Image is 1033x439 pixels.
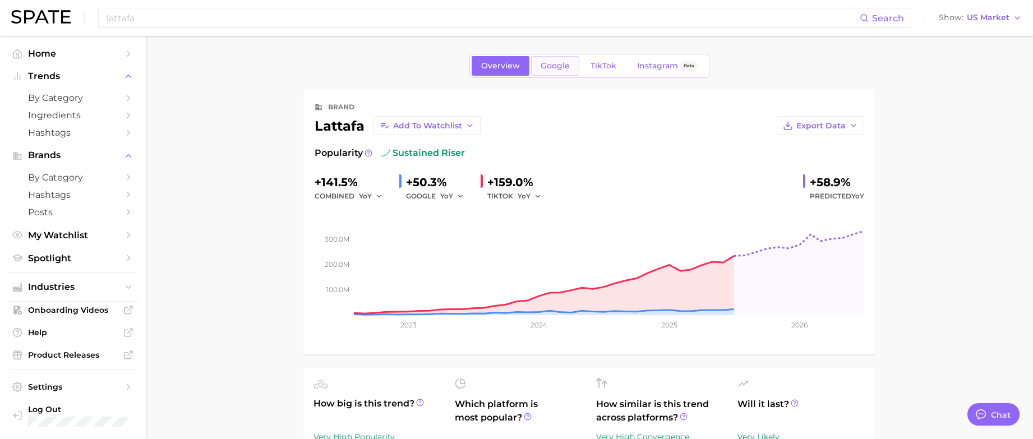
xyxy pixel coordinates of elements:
[373,116,481,135] button: Add to Watchlist
[777,116,864,135] button: Export Data
[28,253,118,264] span: Spotlight
[28,305,118,315] span: Onboarding Videos
[684,61,694,71] span: Beta
[406,190,472,203] div: GOOGLE
[28,230,118,241] span: My Watchlist
[381,149,390,158] img: sustained riser
[328,100,354,114] div: brand
[487,173,549,191] div: +159.0%
[28,150,118,160] span: Brands
[315,173,390,191] div: +141.5%
[596,398,724,424] span: How similar is this trend across platforms?
[531,321,547,329] tspan: 2024
[9,324,137,341] a: Help
[9,169,137,186] a: by Category
[9,401,137,430] a: Log out. Currently logged in with e-mail jenine.guerriero@givaudan.com.
[936,11,1025,25] button: ShowUS Market
[381,146,465,160] span: sustained riser
[939,15,963,21] span: Show
[810,173,864,191] div: +58.9%
[872,13,904,24] span: Search
[637,61,678,71] span: Instagram
[315,190,390,203] div: combined
[406,173,472,191] div: +50.3%
[28,48,118,59] span: Home
[851,192,864,200] span: YoY
[315,116,481,135] div: lattafa
[737,398,865,424] span: Will it last?
[28,110,118,121] span: Ingredients
[791,321,808,329] tspan: 2026
[28,327,118,338] span: Help
[28,190,118,200] span: Hashtags
[11,10,71,24] img: SPATE
[28,382,118,392] span: Settings
[810,190,864,203] span: Predicted
[628,56,707,76] a: InstagramBeta
[315,146,363,160] span: Popularity
[9,249,137,267] a: Spotlight
[481,61,520,71] span: Overview
[9,45,137,62] a: Home
[400,321,417,329] tspan: 2023
[661,321,677,329] tspan: 2025
[9,107,137,124] a: Ingredients
[9,89,137,107] a: by Category
[9,186,137,204] a: Hashtags
[9,68,137,85] button: Trends
[9,346,137,363] a: Product Releases
[28,282,118,292] span: Industries
[359,191,372,201] span: YoY
[967,15,1009,21] span: US Market
[105,8,860,27] input: Search here for a brand, industry, or ingredient
[28,404,154,414] span: Log Out
[9,147,137,164] button: Brands
[440,190,464,203] button: YoY
[796,121,846,131] span: Export Data
[472,56,529,76] a: Overview
[9,279,137,295] button: Industries
[440,191,453,201] span: YoY
[518,190,542,203] button: YoY
[28,350,118,360] span: Product Releases
[9,204,137,221] a: Posts
[581,56,626,76] a: TikTok
[313,397,441,424] span: How big is this trend?
[487,190,549,203] div: TIKTOK
[28,127,118,138] span: Hashtags
[28,93,118,103] span: by Category
[9,378,137,395] a: Settings
[455,398,583,435] span: Which platform is most popular?
[591,61,616,71] span: TikTok
[393,121,462,131] span: Add to Watchlist
[359,190,383,203] button: YoY
[28,71,118,81] span: Trends
[9,124,137,141] a: Hashtags
[9,227,137,244] a: My Watchlist
[541,61,570,71] span: Google
[518,191,531,201] span: YoY
[28,207,118,218] span: Posts
[531,56,579,76] a: Google
[28,172,118,183] span: by Category
[9,302,137,318] a: Onboarding Videos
